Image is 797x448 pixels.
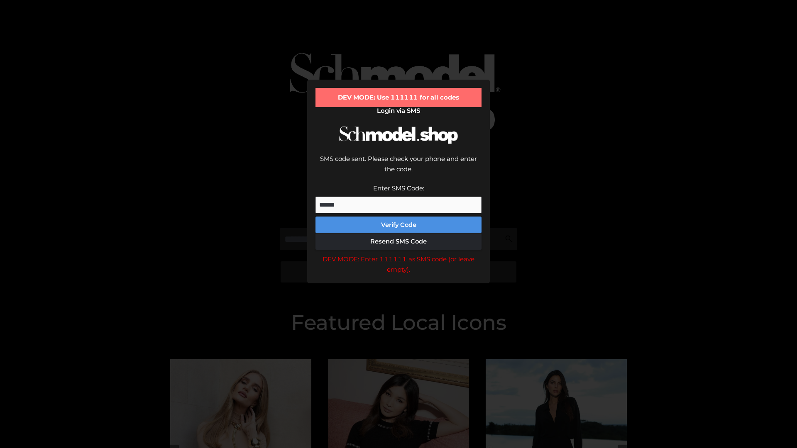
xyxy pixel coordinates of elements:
h2: Login via SMS [315,107,482,114]
button: Resend SMS Code [315,233,482,250]
div: SMS code sent. Please check your phone and enter the code. [315,153,482,183]
div: DEV MODE: Use 111111 for all codes [315,88,482,107]
label: Enter SMS Code: [373,184,424,192]
button: Verify Code [315,217,482,233]
div: DEV MODE: Enter 111111 as SMS code (or leave empty). [315,254,482,275]
img: Schmodel Logo [336,119,461,151]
